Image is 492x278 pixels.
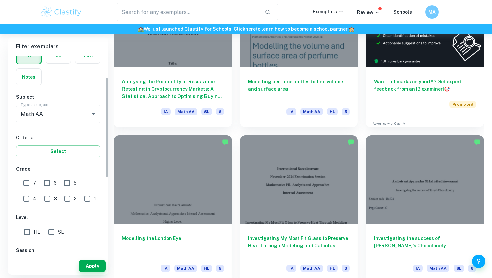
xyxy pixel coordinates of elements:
span: 🏫 [138,26,144,32]
button: Help and Feedback [472,255,485,268]
span: 6 [216,108,224,115]
span: IA [161,265,170,272]
img: Marked [348,139,354,145]
span: Math AA [427,265,449,272]
span: 🏫 [349,26,354,32]
span: SL [201,108,212,115]
img: Clastify logo [40,5,82,19]
span: HL [34,228,40,236]
button: Open [89,109,98,119]
label: Type a subject [21,102,49,107]
a: Advertise with Clastify [373,121,405,126]
img: Marked [474,139,481,145]
h6: Want full marks on your IA ? Get expert feedback from an IB examiner! [374,78,476,93]
h6: MA [428,8,436,16]
span: 5 [342,108,350,115]
h6: Session [16,247,100,254]
span: 7 [33,179,36,187]
span: 6 [468,265,476,272]
a: here [245,26,256,32]
button: MA [425,5,439,19]
span: 5 [216,265,224,272]
img: Marked [222,139,229,145]
span: HL [327,108,338,115]
span: Promoted [449,101,476,108]
span: HL [327,265,338,272]
span: 1 [94,195,96,202]
span: IA [161,108,171,115]
span: 5 [74,179,77,187]
span: IA [413,265,423,272]
h6: Grade [16,165,100,173]
h6: Investigating the success of [PERSON_NAME]'s Chocolonely [374,235,476,257]
h6: Modelling the London Eye [122,235,224,257]
h6: Filter exemplars [8,37,108,56]
span: Math AA [300,265,323,272]
span: 🎯 [444,86,450,92]
h6: Modelling perfume bottles to find volume and surface area [248,78,350,100]
span: Math AA [175,108,197,115]
h6: Subject [16,93,100,101]
h6: Level [16,214,100,221]
span: HL [201,265,212,272]
span: SL [58,228,64,236]
span: Math AA [300,108,323,115]
span: Math AA [174,265,197,272]
p: Review [357,9,380,16]
span: 6 [54,179,57,187]
button: Select [16,145,100,157]
span: 4 [33,195,36,202]
span: 2 [74,195,77,202]
h6: Investigating My Most Fit Glass to Preserve Heat Through Modeling and Calculus [248,235,350,257]
button: Apply [79,260,106,272]
p: Exemplars [313,8,344,15]
span: IA [286,265,296,272]
button: Notes [16,69,41,85]
h6: We just launched Clastify for Schools. Click to learn how to become a school partner. [1,25,491,33]
span: SL [454,265,464,272]
span: 3 [342,265,350,272]
span: IA [286,108,296,115]
h6: Criteria [16,134,100,141]
input: Search for any exemplars... [117,3,259,21]
h6: Analysing the Probability of Resistance Retesting in Cryptocurrency Markets: A Statistical Approa... [122,78,224,100]
a: Schools [393,9,412,15]
span: 3 [54,195,57,202]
